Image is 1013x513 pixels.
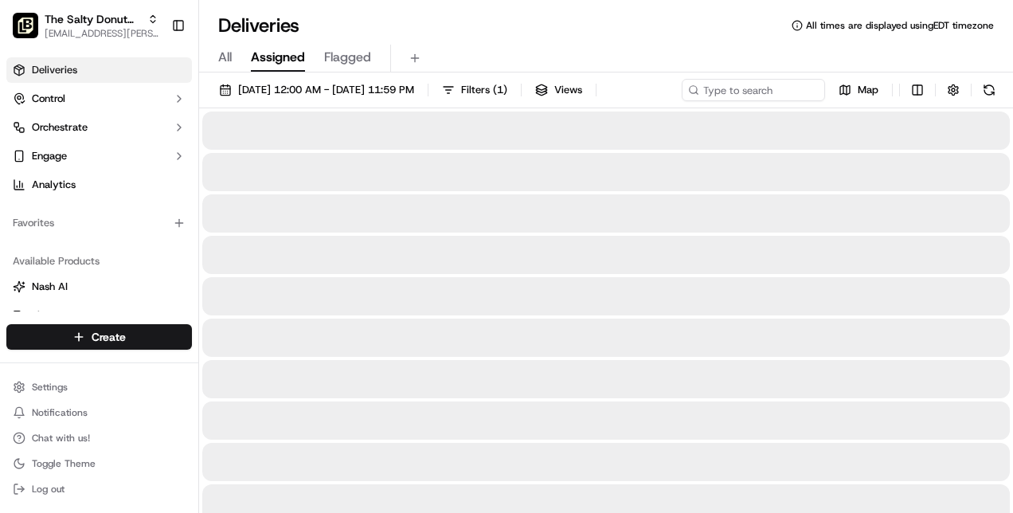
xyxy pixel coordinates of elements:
button: Chat with us! [6,427,192,449]
input: Type to search [682,79,825,101]
button: Orchestrate [6,115,192,140]
a: Fleet [13,308,186,323]
button: Views [528,79,589,101]
button: Filters(1) [435,79,514,101]
button: The Salty Donut (12 South)The Salty Donut (12 South)[EMAIL_ADDRESS][PERSON_NAME][DOMAIN_NAME] [6,6,165,45]
span: Settings [32,381,68,394]
div: Favorites [6,210,192,236]
span: Flagged [324,48,371,67]
button: Toggle Theme [6,452,192,475]
span: Map [858,83,878,97]
span: Control [32,92,65,106]
span: Log out [32,483,65,495]
span: Orchestrate [32,120,88,135]
span: Toggle Theme [32,457,96,470]
span: Analytics [32,178,76,192]
span: Create [92,329,126,345]
span: Nash AI [32,280,68,294]
span: Fleet [32,308,55,323]
span: Views [554,83,582,97]
a: Nash AI [13,280,186,294]
div: Available Products [6,249,192,274]
button: Nash AI [6,274,192,300]
button: Create [6,324,192,350]
a: Deliveries [6,57,192,83]
span: Notifications [32,406,88,419]
button: Settings [6,376,192,398]
span: Filters [461,83,507,97]
button: [DATE] 12:00 AM - [DATE] 11:59 PM [212,79,421,101]
button: Refresh [978,79,1000,101]
button: [EMAIL_ADDRESS][PERSON_NAME][DOMAIN_NAME] [45,27,158,40]
span: ( 1 ) [493,83,507,97]
span: Assigned [251,48,305,67]
button: Engage [6,143,192,169]
span: Chat with us! [32,432,90,444]
button: Control [6,86,192,112]
button: The Salty Donut (12 South) [45,11,141,27]
h1: Deliveries [218,13,299,38]
span: All times are displayed using EDT timezone [806,19,994,32]
button: Notifications [6,401,192,424]
span: All [218,48,232,67]
button: Log out [6,478,192,500]
span: Deliveries [32,63,77,77]
img: The Salty Donut (12 South) [13,13,38,38]
a: Analytics [6,172,192,198]
button: Map [831,79,886,101]
button: Fleet [6,303,192,328]
span: [DATE] 12:00 AM - [DATE] 11:59 PM [238,83,414,97]
span: Engage [32,149,67,163]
